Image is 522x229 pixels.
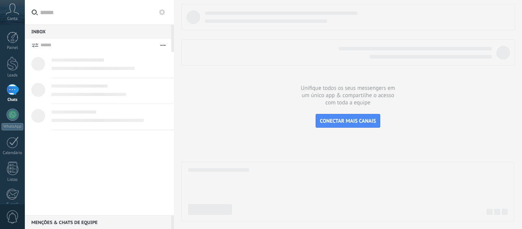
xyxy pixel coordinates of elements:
[2,151,24,156] div: Calendário
[2,73,24,78] div: Leads
[2,123,23,130] div: WhatsApp
[320,117,376,124] span: CONECTAR MAIS CANAIS
[2,97,24,102] div: Chats
[7,16,18,21] span: Conta
[2,177,24,182] div: Listas
[25,215,171,229] div: Menções & Chats de equipe
[2,202,24,207] div: E-mail
[2,45,24,50] div: Painel
[316,114,380,128] button: CONECTAR MAIS CANAIS
[25,24,171,38] div: Inbox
